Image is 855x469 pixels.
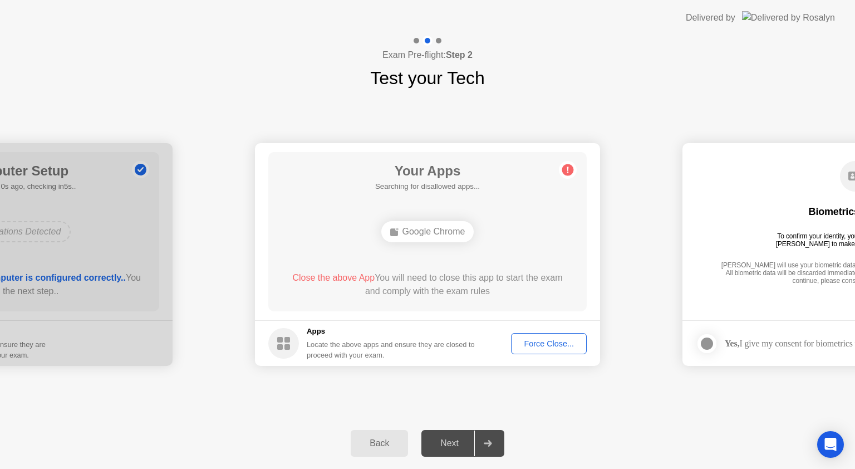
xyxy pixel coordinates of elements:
[515,339,583,348] div: Force Close...
[307,326,475,337] h5: Apps
[292,273,375,282] span: Close the above App
[421,430,504,457] button: Next
[425,438,474,448] div: Next
[446,50,473,60] b: Step 2
[381,221,474,242] div: Google Chrome
[375,161,480,181] h1: Your Apps
[742,11,835,24] img: Delivered by Rosalyn
[284,271,571,298] div: You will need to close this app to start the exam and comply with the exam rules
[725,339,739,348] strong: Yes,
[351,430,408,457] button: Back
[375,181,480,192] h5: Searching for disallowed apps...
[307,339,475,360] div: Locate the above apps and ensure they are closed to proceed with your exam.
[817,431,844,458] div: Open Intercom Messenger
[511,333,587,354] button: Force Close...
[686,11,735,25] div: Delivered by
[354,438,405,448] div: Back
[370,65,485,91] h1: Test your Tech
[382,48,473,62] h4: Exam Pre-flight:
